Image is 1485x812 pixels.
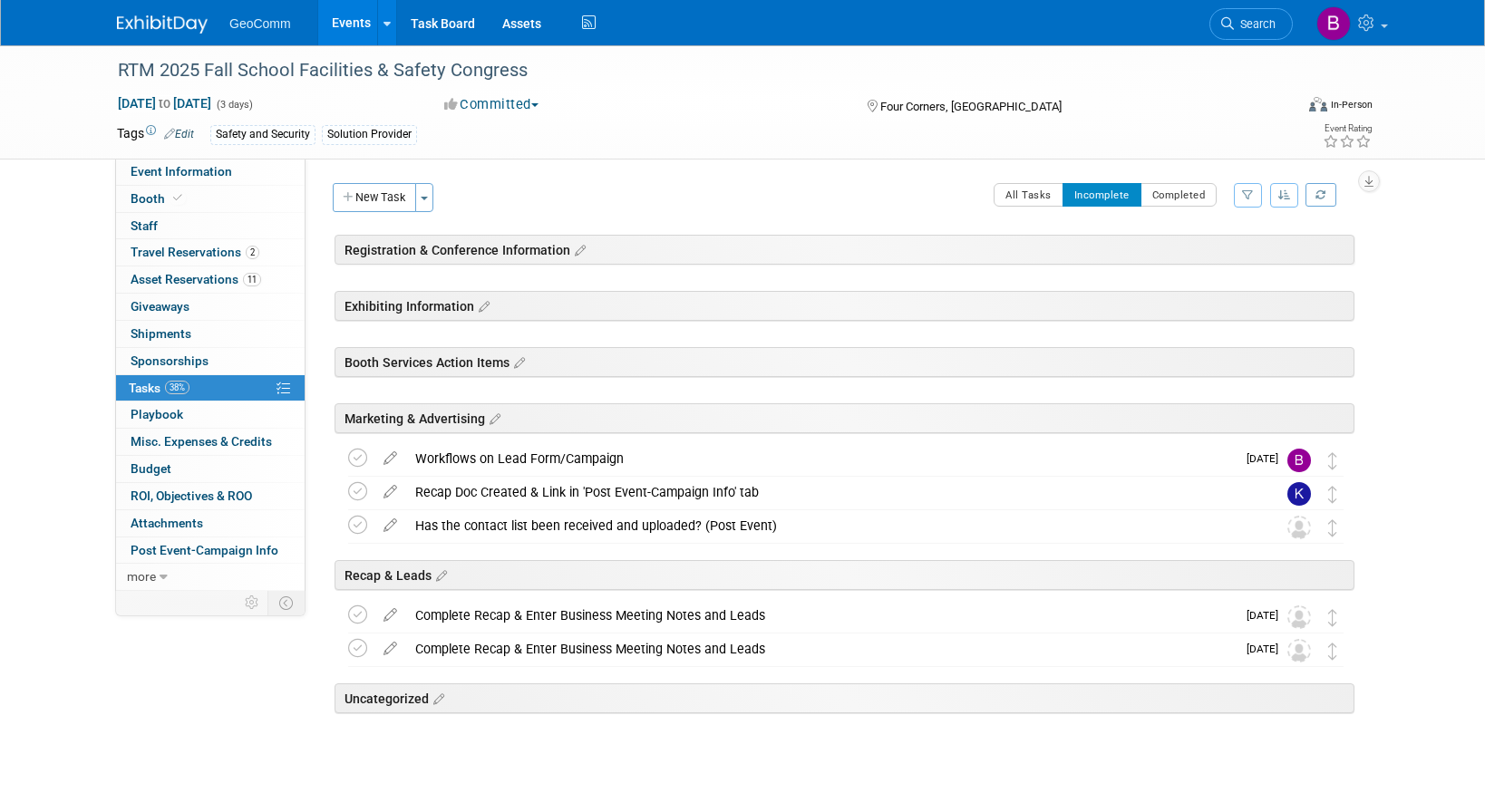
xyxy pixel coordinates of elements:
img: ExhibitDay [117,15,208,34]
span: [DATE] [1247,643,1287,655]
span: 11 [243,273,261,286]
div: Has the contact list been received and uploaded? (Post Event) [406,510,1251,541]
div: Recap & Leads [335,560,1354,590]
button: Completed [1140,183,1218,207]
span: [DATE] [1247,452,1287,465]
i: Move task [1328,519,1337,536]
img: Format-Inperson.png [1309,97,1327,111]
a: Attachments [116,510,305,536]
button: New Task [333,183,416,212]
span: Booth [131,191,186,206]
div: Registration & Conference Information [335,235,1354,265]
div: Complete Recap & Enter Business Meeting Notes and Leads [406,633,1236,664]
span: [DATE] [1247,609,1287,622]
a: Playbook [116,401,305,428]
button: Incomplete [1063,183,1141,207]
td: Tags [117,124,194,145]
span: GeoComm [229,16,291,31]
a: Tasks38% [116,375,305,401]
span: Giveaways [131,299,189,314]
a: Edit sections [485,409,500,427]
a: Staff [116,213,305,239]
i: Booth reservation complete [173,193,182,203]
div: In-Person [1330,98,1373,111]
a: ROI, Objectives & ROO [116,483,305,509]
span: Asset Reservations [131,272,261,286]
a: Edit [164,128,194,140]
i: Move task [1328,452,1337,469]
button: All Tasks [994,183,1063,207]
span: Shipments [131,326,191,341]
span: Staff [131,218,158,233]
div: Complete Recap & Enter Business Meeting Notes and Leads [406,600,1236,631]
a: Budget [116,456,305,482]
a: more [116,564,305,590]
a: Travel Reservations2 [116,239,305,266]
i: Move task [1328,486,1337,503]
img: Kelsey Winter [1287,482,1311,506]
a: Misc. Expenses & Credits [116,429,305,455]
a: Search [1209,8,1293,40]
span: Four Corners, [GEOGRAPHIC_DATA] [880,100,1062,113]
div: Workflows on Lead Form/Campaign [406,443,1236,474]
div: Safety and Security [210,125,315,144]
span: Budget [131,461,171,476]
img: Bailey Woommavovah [1316,6,1351,41]
a: edit [374,607,406,623]
a: Booth [116,186,305,212]
button: Committed [438,95,546,114]
a: Sponsorships [116,348,305,374]
div: Uncategorized [335,683,1354,713]
img: Unassigned [1287,639,1311,662]
div: Solution Provider [322,125,417,144]
a: Post Event-Campaign Info [116,537,305,564]
i: Move task [1328,609,1337,626]
a: edit [374,517,406,534]
span: Travel Reservations [131,245,259,259]
span: Misc. Expenses & Credits [131,434,272,449]
span: to [156,96,173,111]
span: Tasks [129,381,189,395]
span: Event Information [131,164,232,179]
span: ROI, Objectives & ROO [131,488,252,503]
img: Unassigned [1287,516,1311,539]
a: Giveaways [116,294,305,320]
span: (3 days) [215,99,253,111]
a: edit [374,641,406,657]
a: edit [374,484,406,500]
span: Post Event-Campaign Info [131,543,278,557]
a: Refresh [1305,183,1336,207]
img: Bailey Woommavovah [1287,449,1311,472]
span: Attachments [131,516,203,530]
div: Booth Services Action Items [335,347,1354,377]
span: Search [1234,17,1276,31]
a: Asset Reservations11 [116,266,305,293]
a: Edit sections [432,565,447,584]
a: Event Information [116,159,305,185]
a: Shipments [116,321,305,347]
td: Toggle Event Tabs [268,591,306,614]
a: Edit sections [510,353,525,371]
div: Event Rating [1323,124,1372,133]
td: Personalize Event Tab Strip [237,591,268,614]
span: more [127,569,156,584]
i: Move task [1328,643,1337,660]
a: Edit sections [429,689,444,707]
div: Recap Doc Created & Link in 'Post Event-Campaign Info' tab [406,477,1251,507]
div: RTM 2025 Fall School Facilities & Safety Congress [112,54,1266,87]
span: 2 [246,246,259,259]
span: Sponsorships [131,353,209,368]
div: Exhibiting Information [335,291,1354,321]
span: [DATE] [DATE] [117,95,212,111]
a: Edit sections [570,240,586,258]
span: Playbook [131,407,183,421]
div: Marketing & Advertising [335,403,1354,433]
span: 38% [165,381,189,394]
a: Edit sections [474,296,490,314]
a: edit [374,450,406,467]
div: Event Format [1186,94,1373,121]
img: Unassigned [1287,605,1311,629]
